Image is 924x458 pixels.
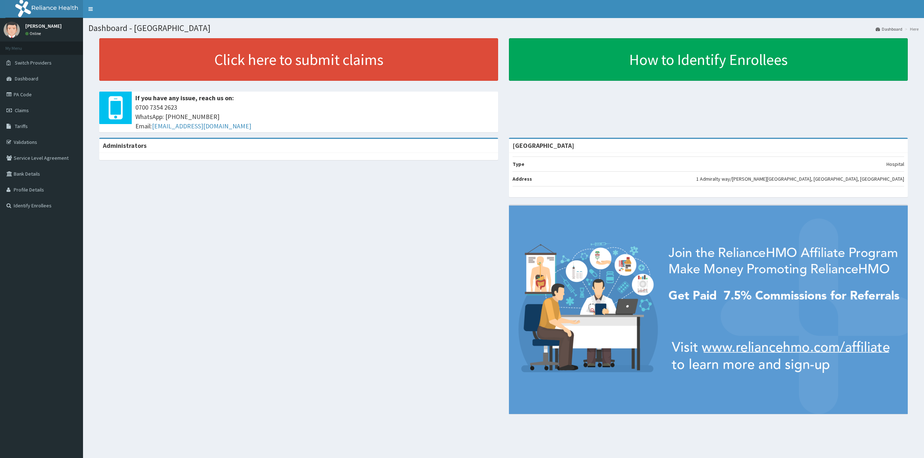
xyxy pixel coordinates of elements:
h1: Dashboard - [GEOGRAPHIC_DATA] [88,23,919,33]
b: If you have any issue, reach us on: [135,94,234,102]
li: Here [903,26,919,32]
strong: [GEOGRAPHIC_DATA] [513,141,574,150]
b: Address [513,176,532,182]
a: Dashboard [876,26,902,32]
span: Claims [15,107,29,114]
a: Online [25,31,43,36]
p: 1 Admiralty way/[PERSON_NAME][GEOGRAPHIC_DATA], [GEOGRAPHIC_DATA], [GEOGRAPHIC_DATA] [696,175,904,182]
b: Administrators [103,141,147,150]
a: Click here to submit claims [99,38,498,81]
p: Hospital [886,160,904,168]
a: How to Identify Enrollees [509,38,908,81]
img: User Image [4,22,20,38]
p: [PERSON_NAME] [25,23,62,28]
span: Switch Providers [15,60,52,66]
span: 0700 7354 2623 WhatsApp: [PHONE_NUMBER] Email: [135,103,494,131]
a: [EMAIL_ADDRESS][DOMAIN_NAME] [152,122,251,130]
span: Dashboard [15,75,38,82]
b: Type [513,161,524,167]
span: Tariffs [15,123,28,129]
img: provider-team-banner.png [509,206,908,414]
